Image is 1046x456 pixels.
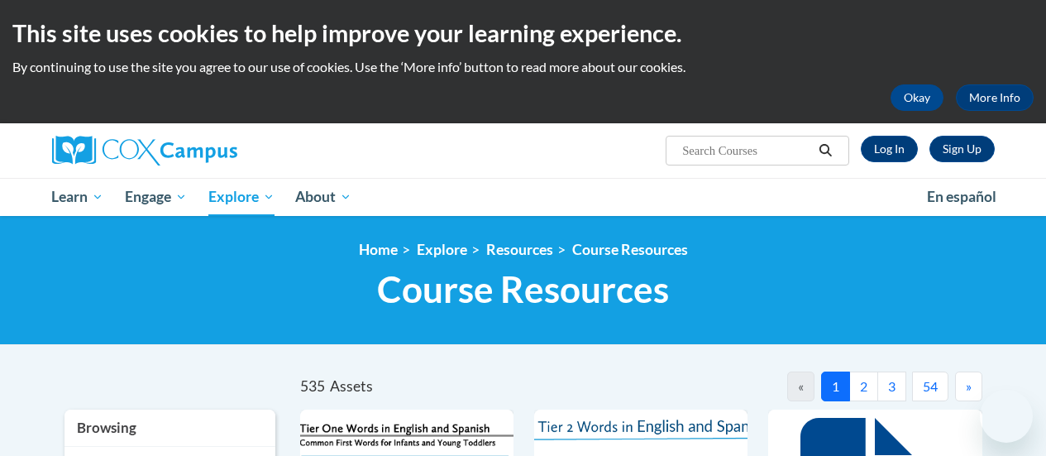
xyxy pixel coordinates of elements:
[572,241,688,258] a: Course Resources
[51,187,103,207] span: Learn
[861,136,918,162] a: Log In
[198,178,285,216] a: Explore
[927,188,996,205] span: En español
[41,178,115,216] a: Learn
[125,187,187,207] span: Engage
[912,372,948,401] button: 54
[77,418,263,438] h3: Browsing
[330,377,373,395] span: Assets
[849,372,878,401] button: 2
[12,58,1034,76] p: By continuing to use the site you agree to our use of cookies. Use the ‘More info’ button to read...
[208,187,275,207] span: Explore
[641,372,982,401] nav: Pagination Navigation
[955,372,982,401] button: Next
[821,372,850,401] button: 1
[486,241,553,258] a: Resources
[377,267,669,311] span: Course Resources
[916,180,1007,214] a: En español
[300,377,325,395] span: 535
[12,17,1034,50] h2: This site uses cookies to help improve your learning experience.
[417,241,467,258] a: Explore
[52,136,237,166] img: Cox Campus
[891,84,943,111] button: Okay
[966,378,972,394] span: »
[929,136,995,162] a: Register
[359,241,398,258] a: Home
[284,178,362,216] a: About
[980,390,1033,443] iframe: Button to launch messaging window
[40,178,1007,216] div: Main menu
[114,178,198,216] a: Engage
[52,136,350,166] a: Cox Campus
[877,372,906,401] button: 3
[956,84,1034,111] a: More Info
[295,187,351,207] span: About
[813,141,838,161] button: Search
[681,141,813,161] input: Search Courses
